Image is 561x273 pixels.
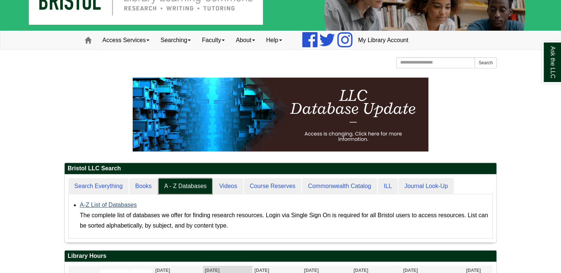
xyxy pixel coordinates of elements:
a: Books [129,178,157,195]
span: [DATE] [304,268,319,273]
a: Videos [213,178,243,195]
div: The complete list of databases we offer for finding research resources. Login via Single Sign On ... [80,210,489,231]
img: HTML tutorial [133,78,428,151]
a: Help [261,31,288,50]
a: About [230,31,261,50]
a: Journal Look-Up [398,178,453,195]
a: Search Everything [68,178,129,195]
a: Course Reserves [244,178,302,195]
a: Access Services [97,31,155,50]
h2: Library Hours [65,250,496,262]
span: [DATE] [205,268,220,273]
span: [DATE] [354,268,368,273]
a: My Library Account [353,31,414,50]
a: ILL [378,178,398,195]
a: Faculty [196,31,230,50]
button: Search [475,57,497,68]
a: A - Z Databases [158,178,212,195]
span: [DATE] [254,268,269,273]
a: Searching [155,31,196,50]
span: [DATE] [403,268,418,273]
a: A-Z List of Databases [80,202,137,208]
h2: Bristol LLC Search [65,163,496,174]
span: [DATE] [466,268,481,273]
a: Commonwealth Catalog [302,178,377,195]
span: [DATE] [155,268,170,273]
